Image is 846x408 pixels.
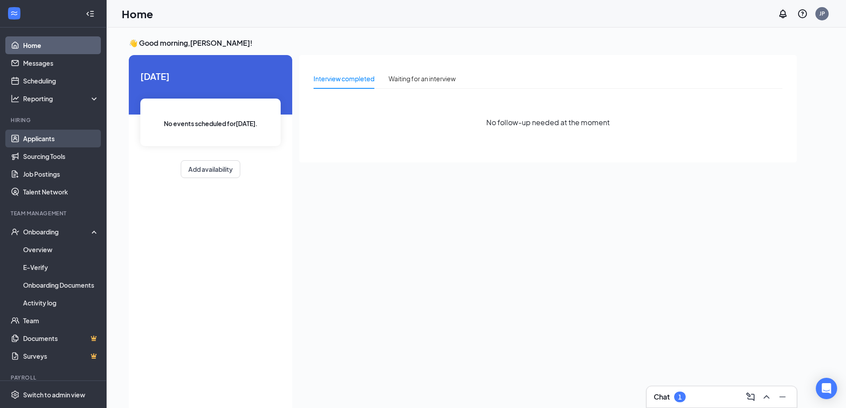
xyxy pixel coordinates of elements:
div: Reporting [23,94,99,103]
div: JP [819,10,825,17]
a: Applicants [23,130,99,147]
svg: Analysis [11,94,20,103]
a: Scheduling [23,72,99,90]
a: Overview [23,241,99,258]
svg: Minimize [777,392,788,402]
svg: WorkstreamLogo [10,9,19,18]
span: No events scheduled for [DATE] . [164,119,258,128]
div: 1 [678,393,682,401]
a: Home [23,36,99,54]
div: Waiting for an interview [389,74,456,83]
div: Hiring [11,116,97,124]
span: No follow-up needed at the moment [486,117,610,128]
a: Activity log [23,294,99,312]
div: Switch to admin view [23,390,85,399]
a: Job Postings [23,165,99,183]
button: Add availability [181,160,240,178]
h1: Home [122,6,153,21]
svg: ComposeMessage [745,392,756,402]
button: Minimize [775,390,790,404]
svg: QuestionInfo [797,8,808,19]
svg: UserCheck [11,227,20,236]
div: Interview completed [314,74,374,83]
h3: 👋 Good morning, [PERSON_NAME] ! [129,38,797,48]
span: [DATE] [140,69,281,83]
a: Onboarding Documents [23,276,99,294]
svg: Notifications [778,8,788,19]
h3: Chat [654,392,670,402]
a: Talent Network [23,183,99,201]
button: ComposeMessage [743,390,758,404]
a: Messages [23,54,99,72]
div: Onboarding [23,227,91,236]
button: ChevronUp [759,390,774,404]
a: Sourcing Tools [23,147,99,165]
div: Open Intercom Messenger [816,378,837,399]
a: SurveysCrown [23,347,99,365]
svg: Settings [11,390,20,399]
a: Team [23,312,99,329]
div: Payroll [11,374,97,381]
a: DocumentsCrown [23,329,99,347]
svg: ChevronUp [761,392,772,402]
div: Team Management [11,210,97,217]
svg: Collapse [86,9,95,18]
a: E-Verify [23,258,99,276]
